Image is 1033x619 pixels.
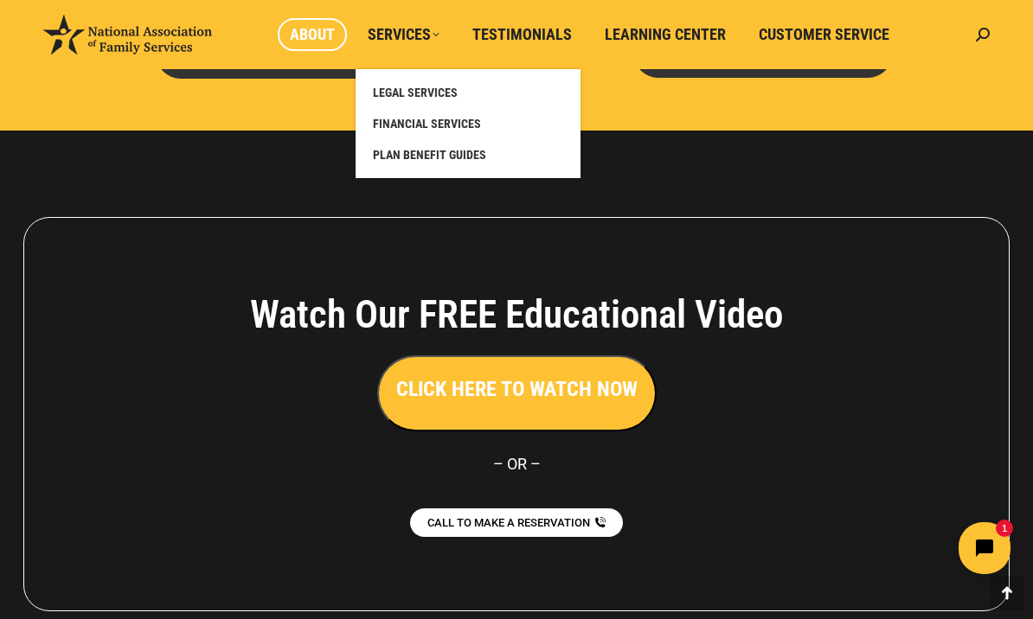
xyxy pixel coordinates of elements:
span: LEGAL SERVICES [373,85,458,100]
a: Testimonials [460,18,584,51]
img: National Association of Family Services [43,15,212,54]
a: CLICK HERE TO WATCH NOW [377,381,657,399]
a: PLAN BENEFIT GUIDES [364,139,572,170]
h3: CLICK HERE TO WATCH NOW [396,374,638,404]
span: Learning Center [605,25,726,44]
span: FINANCIAL SERVICES [373,116,481,131]
span: CALL TO MAKE A RESERVATION [427,517,590,528]
span: Customer Service [759,25,889,44]
button: CLICK HERE TO WATCH NOW [377,355,657,431]
span: – OR – [493,455,541,473]
a: FINANCIAL SERVICES [364,108,572,139]
span: Services [368,25,440,44]
a: About [278,18,347,51]
iframe: Tidio Chat [728,507,1025,589]
span: PLAN BENEFIT GUIDES [373,147,486,163]
h4: Watch Our FREE Educational Video [154,291,879,338]
a: Customer Service [747,18,901,51]
span: About [290,25,335,44]
a: Learning Center [593,18,738,51]
a: LEGAL SERVICES [364,77,572,108]
a: CALL TO MAKE A RESERVATION [410,508,623,537]
span: Testimonials [472,25,572,44]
